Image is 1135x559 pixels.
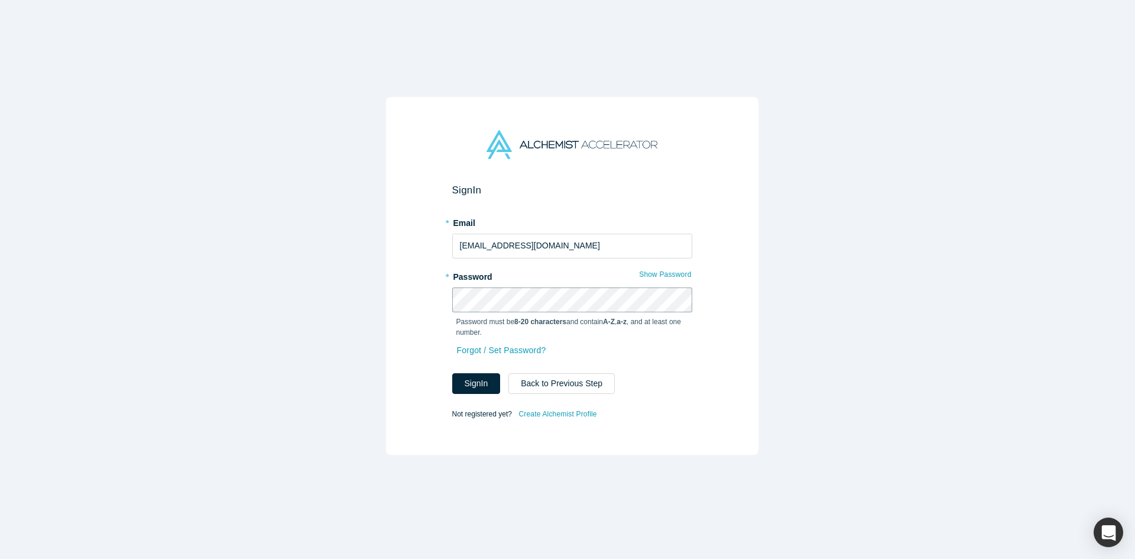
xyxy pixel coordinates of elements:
h2: Sign In [452,184,692,196]
span: Not registered yet? [452,409,512,418]
strong: a-z [617,318,627,326]
button: SignIn [452,373,501,394]
strong: A-Z [603,318,615,326]
label: Password [452,267,692,283]
img: Alchemist Accelerator Logo [487,130,657,159]
button: Back to Previous Step [508,373,615,394]
strong: 8-20 characters [514,318,566,326]
a: Create Alchemist Profile [518,406,597,422]
label: Email [452,213,692,230]
button: Show Password [638,267,692,282]
a: Forgot / Set Password? [456,340,547,361]
p: Password must be and contain , , and at least one number. [456,316,688,338]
